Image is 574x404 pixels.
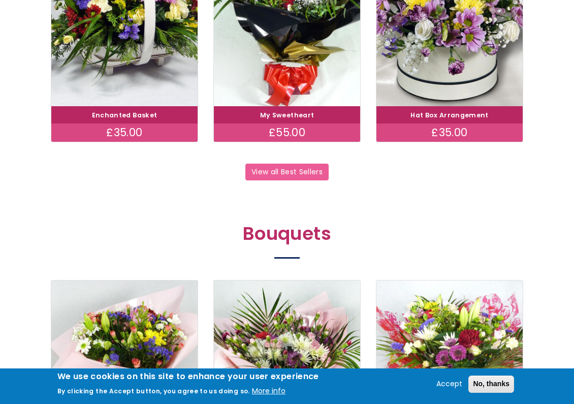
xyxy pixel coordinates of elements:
a: Enchanted Basket [92,111,157,119]
button: No, thanks [468,376,514,393]
p: By clicking the Accept button, you agree to us doing so. [57,387,250,395]
div: £35.00 [376,123,523,142]
button: More info [252,385,285,397]
a: View all Best Sellers [245,164,328,181]
h2: We use cookies on this site to enhance your user experience [57,371,319,382]
h2: Bouquets [66,223,508,250]
div: £55.00 [214,123,360,142]
button: Accept [432,378,466,390]
a: Hat Box Arrangement [410,111,489,119]
a: My Sweetheart [260,111,314,119]
div: £35.00 [51,123,198,142]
